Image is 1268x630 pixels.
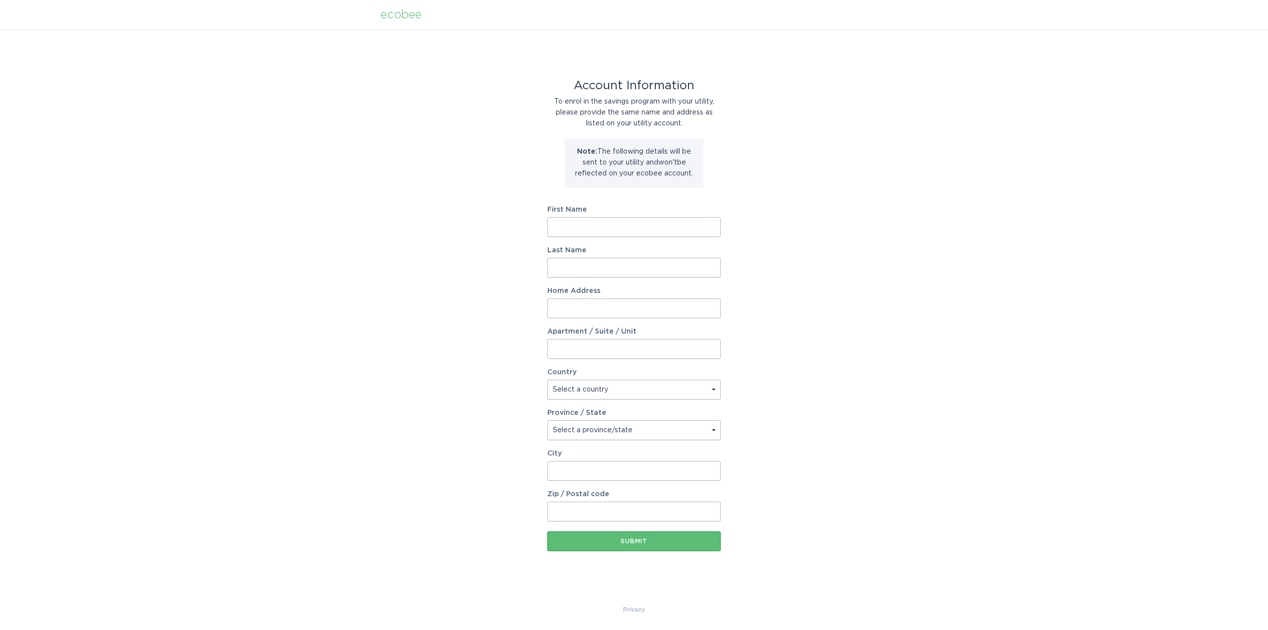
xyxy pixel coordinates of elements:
div: To enrol in the savings program with your utility, please provide the same name and address as li... [547,96,721,129]
label: Zip / Postal code [547,491,721,498]
label: City [547,450,721,457]
div: Submit [552,538,716,544]
strong: Note: [577,148,597,155]
div: ecobee [380,9,422,20]
button: Submit [547,531,721,551]
label: Last Name [547,247,721,254]
div: Account Information [547,80,721,91]
p: The following details will be sent to your utility and won't be reflected on your ecobee account. [572,146,696,179]
label: Apartment / Suite / Unit [547,328,721,335]
label: Country [547,369,577,376]
label: Home Address [547,287,721,294]
label: First Name [547,206,721,213]
a: Privacy Policy & Terms of Use [623,604,645,615]
label: Province / State [547,409,606,416]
